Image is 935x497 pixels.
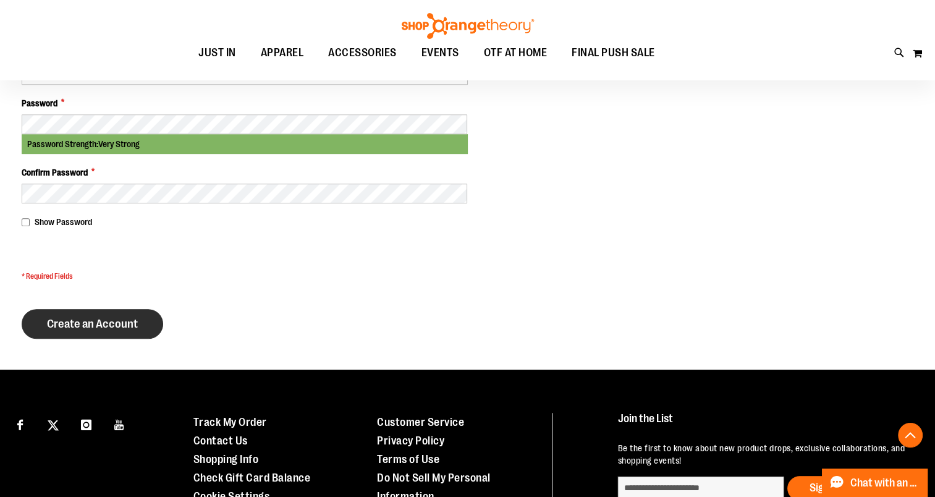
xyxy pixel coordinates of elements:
[809,482,843,494] span: Sign Up
[377,435,444,447] a: Privacy Policy
[409,39,472,67] a: EVENTS
[377,416,464,428] a: Customer Service
[47,317,138,331] span: Create an Account
[109,413,130,435] a: Visit our Youtube page
[617,442,910,467] p: Be the first to know about new product drops, exclusive collaborations, and shopping events!
[186,39,248,67] a: JUST IN
[22,271,468,282] span: * Required Fields
[193,435,248,447] a: Contact Us
[75,413,97,435] a: Visit our Instagram page
[48,420,59,431] img: Twitter
[559,39,667,67] a: FINAL PUSH SALE
[472,39,560,67] a: OTF AT HOME
[421,39,459,67] span: EVENTS
[193,453,259,465] a: Shopping Info
[328,39,397,67] span: ACCESSORIES
[198,39,236,67] span: JUST IN
[316,39,409,67] a: ACCESSORIES
[898,423,923,448] button: Back To Top
[572,39,655,67] span: FINAL PUSH SALE
[193,416,267,428] a: Track My Order
[22,134,468,154] div: Password Strength:
[22,309,163,339] button: Create an Account
[400,13,536,39] img: Shop Orangetheory
[22,166,88,179] span: Confirm Password
[35,217,92,227] span: Show Password
[261,39,304,67] span: APPAREL
[850,477,920,489] span: Chat with an Expert
[9,413,31,435] a: Visit our Facebook page
[22,97,57,109] span: Password
[617,413,910,436] h4: Join the List
[484,39,548,67] span: OTF AT HOME
[193,472,311,484] a: Check Gift Card Balance
[377,453,439,465] a: Terms of Use
[43,413,64,435] a: Visit our X page
[248,39,316,67] a: APPAREL
[822,469,928,497] button: Chat with an Expert
[98,139,140,149] span: Very Strong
